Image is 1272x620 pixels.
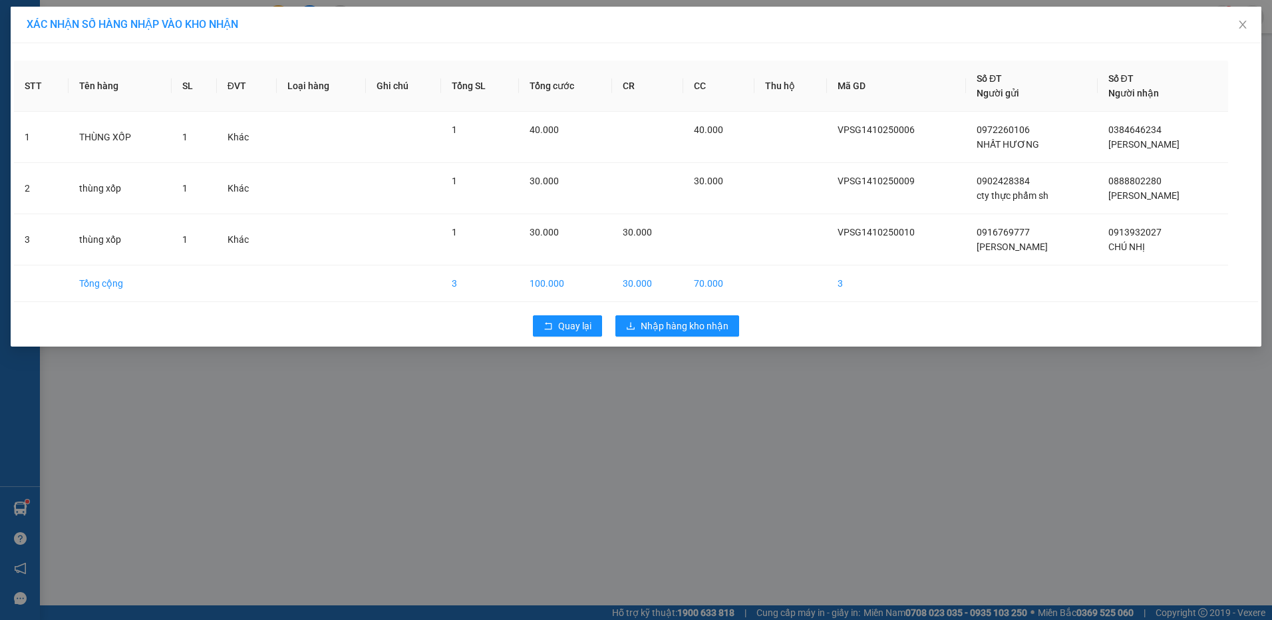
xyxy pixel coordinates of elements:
span: [PERSON_NAME] [1108,190,1180,201]
span: [PERSON_NAME] [1108,139,1180,150]
td: 30.000 [612,265,683,302]
td: THÙNG XỐP [69,112,172,163]
td: 2 [14,163,69,214]
td: 3 [827,265,966,302]
th: Tổng cước [519,61,612,112]
span: 40.000 [694,124,723,135]
button: rollbackQuay lại [533,315,602,337]
td: 3 [14,214,69,265]
th: Mã GD [827,61,966,112]
td: thùng xốp [69,163,172,214]
span: 0902428384 [977,176,1030,186]
span: Gửi: [11,13,32,27]
th: Ghi chú [366,61,441,112]
span: 40.000 [530,124,559,135]
span: 0384646234 [1108,124,1162,135]
td: 70.000 [683,265,754,302]
th: Tên hàng [69,61,172,112]
span: 1 [182,234,188,245]
span: 1 [452,227,457,237]
span: 0972260106 [977,124,1030,135]
span: [PERSON_NAME] [977,241,1048,252]
span: rollback [544,321,553,332]
td: 3 [441,265,519,302]
span: 30.000 [623,227,652,237]
div: 0948794867 [127,59,234,78]
span: CHÚ NHỊ [1108,241,1145,252]
span: 0888802280 [1108,176,1162,186]
span: 1 [452,176,457,186]
div: 0949944753 [11,75,118,94]
span: Người nhận [1108,88,1159,98]
th: Thu hộ [754,61,827,112]
span: cty thực phẩm sh [977,190,1048,201]
span: 30.000 [694,176,723,186]
span: 1 [182,132,188,142]
button: downloadNhập hàng kho nhận [615,315,739,337]
div: CHỊ [PERSON_NAME] [11,43,118,75]
span: VPSG1410250009 [838,176,915,186]
span: 30.000 [530,227,559,237]
span: Số ĐT [977,73,1002,84]
span: Nhận: [127,13,159,27]
span: 30.000 [530,176,559,186]
span: Nhập hàng kho nhận [641,319,728,333]
span: VPSG1410250010 [838,227,915,237]
span: 0916769777 [977,227,1030,237]
span: 0913932027 [1108,227,1162,237]
span: 1 [182,183,188,194]
span: Người gửi [977,88,1019,98]
th: STT [14,61,69,112]
div: VP [PERSON_NAME] [11,11,118,43]
td: Khác [217,163,277,214]
th: Loại hàng [277,61,366,112]
span: close [1237,19,1248,30]
span: download [626,321,635,332]
th: CR [612,61,683,112]
div: VY [127,43,234,59]
th: Tổng SL [441,61,519,112]
span: NHẤT HƯƠNG [977,139,1039,150]
td: 100.000 [519,265,612,302]
button: Close [1224,7,1261,44]
td: Khác [217,214,277,265]
th: ĐVT [217,61,277,112]
th: CC [683,61,754,112]
td: Khác [217,112,277,163]
div: VP [PERSON_NAME] [127,11,234,43]
th: SL [172,61,217,112]
span: Quay lại [558,319,591,333]
td: Tổng cộng [69,265,172,302]
td: thùng xốp [69,214,172,265]
span: XÁC NHẬN SỐ HÀNG NHẬP VÀO KHO NHẬN [27,18,238,31]
span: Số ĐT [1108,73,1134,84]
td: 1 [14,112,69,163]
span: VPSG1410250006 [838,124,915,135]
span: 1 [452,124,457,135]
